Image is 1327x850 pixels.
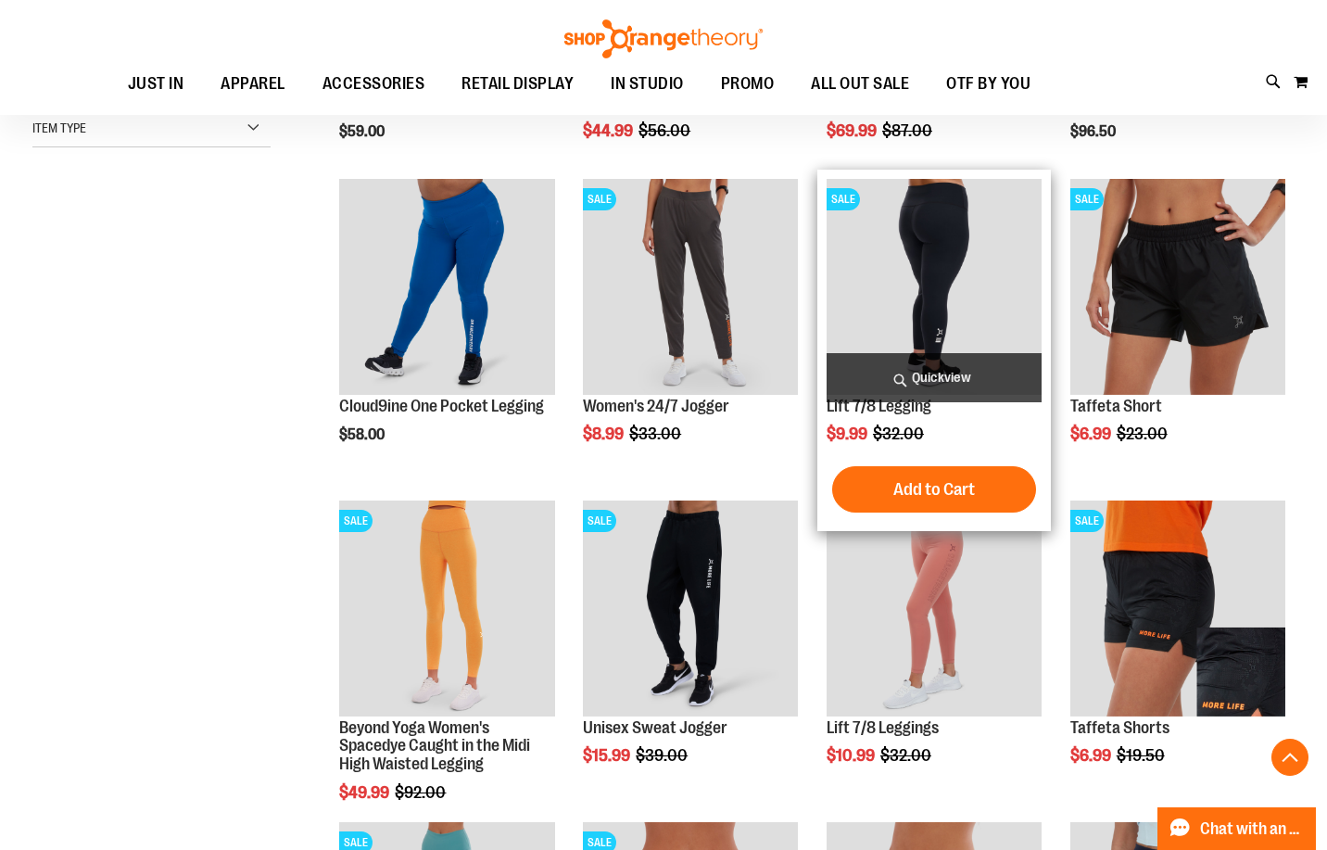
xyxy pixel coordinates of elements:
[1271,739,1308,776] button: Back To Top
[583,718,727,737] a: Unisex Sweat Jogger
[638,121,693,140] span: $56.00
[1061,491,1295,812] div: product
[583,425,626,443] span: $8.99
[882,121,935,140] span: $87.00
[395,783,449,802] span: $92.00
[221,63,285,105] span: APPAREL
[32,121,86,135] span: Item Type
[1070,501,1285,716] img: Product image for Camo Tafetta Shorts
[562,19,765,58] img: Shop Orangetheory
[330,170,563,490] div: product
[721,63,775,105] span: PROMO
[611,63,684,105] span: IN STUDIO
[1070,718,1169,737] a: Taffeta Shorts
[893,479,975,500] span: Add to Cart
[1070,425,1114,443] span: $6.99
[827,353,1042,402] a: Quickview
[339,397,544,415] a: Cloud9ine One Pocket Legging
[827,746,878,765] span: $10.99
[583,179,798,397] a: Product image for 24/7 JoggerSALE
[583,746,633,765] span: $15.99
[1070,179,1285,394] img: Main Image of Taffeta Short
[1070,746,1114,765] span: $6.99
[1070,188,1104,210] span: SALE
[339,179,554,397] a: Cloud9ine One Pocket Legging
[339,718,530,774] a: Beyond Yoga Women's Spacedye Caught in the Midi High Waisted Legging
[873,425,927,443] span: $32.00
[827,179,1042,397] a: 2024 October Lift 7/8 LeggingSALE
[832,466,1036,513] button: Add to Cart
[827,397,931,415] a: Lift 7/8 Legging
[1070,510,1104,532] span: SALE
[827,501,1042,718] a: Product image for Lift 7/8 Leggings
[827,425,870,443] span: $9.99
[1117,746,1168,765] span: $19.50
[629,425,684,443] span: $33.00
[583,188,616,210] span: SALE
[946,63,1030,105] span: OTF BY YOU
[827,501,1042,716] img: Product image for Lift 7/8 Leggings
[330,491,563,849] div: product
[339,501,554,718] a: Product image for Beyond Yoga Womens Spacedye Caught in the Midi High Waisted LeggingSALE
[1070,397,1162,415] a: Taffeta Short
[339,510,373,532] span: SALE
[880,746,934,765] span: $32.00
[817,491,1051,812] div: product
[827,121,879,140] span: $69.99
[461,63,574,105] span: RETAIL DISPLAY
[583,501,798,718] a: Product image for Unisex Sweat JoggerSALE
[1070,501,1285,718] a: Product image for Camo Tafetta ShortsSALE
[339,501,554,716] img: Product image for Beyond Yoga Womens Spacedye Caught in the Midi High Waisted Legging
[128,63,184,105] span: JUST IN
[1200,820,1305,838] span: Chat with an Expert
[1117,425,1170,443] span: $23.00
[827,718,939,737] a: Lift 7/8 Leggings
[1061,170,1295,490] div: product
[574,491,807,812] div: product
[322,63,425,105] span: ACCESSORIES
[583,501,798,716] img: Product image for Unisex Sweat Jogger
[1157,807,1317,850] button: Chat with an Expert
[339,179,554,394] img: Cloud9ine One Pocket Legging
[1070,123,1118,140] span: $96.50
[583,179,798,394] img: Product image for 24/7 Jogger
[817,170,1051,531] div: product
[1070,179,1285,397] a: Main Image of Taffeta ShortSALE
[339,426,387,443] span: $58.00
[339,783,392,802] span: $49.99
[811,63,909,105] span: ALL OUT SALE
[574,170,807,490] div: product
[583,121,636,140] span: $44.99
[583,510,616,532] span: SALE
[827,188,860,210] span: SALE
[339,123,387,140] span: $59.00
[583,397,729,415] a: Women's 24/7 Jogger
[827,179,1042,394] img: 2024 October Lift 7/8 Legging
[636,746,690,765] span: $39.00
